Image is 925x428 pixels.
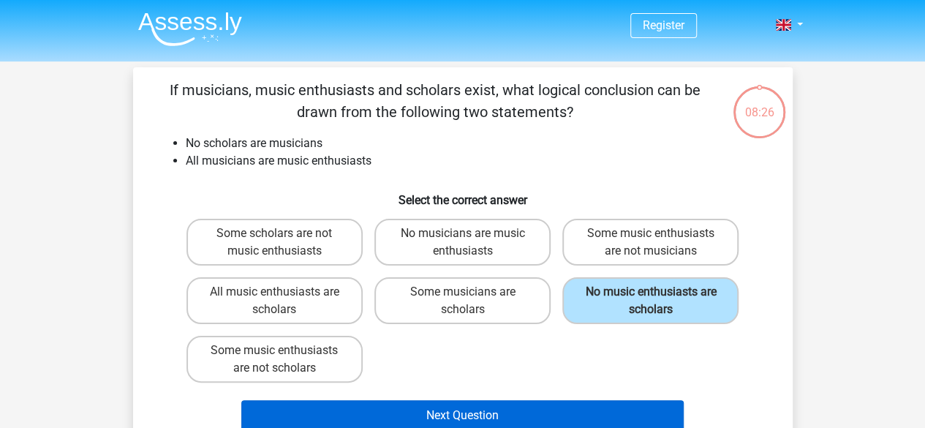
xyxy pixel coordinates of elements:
li: All musicians are music enthusiasts [186,152,769,170]
label: Some musicians are scholars [374,277,551,324]
img: Assessly [138,12,242,46]
label: No music enthusiasts are scholars [562,277,739,324]
div: 08:26 [732,85,787,121]
label: No musicians are music enthusiasts [374,219,551,266]
label: Some music enthusiasts are not musicians [562,219,739,266]
label: All music enthusiasts are scholars [186,277,363,324]
label: Some scholars are not music enthusiasts [186,219,363,266]
h6: Select the correct answer [156,181,769,207]
li: No scholars are musicians [186,135,769,152]
label: Some music enthusiasts are not scholars [186,336,363,383]
p: If musicians, music enthusiasts and scholars exist, what logical conclusion can be drawn from the... [156,79,714,123]
a: Register [643,18,684,32]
